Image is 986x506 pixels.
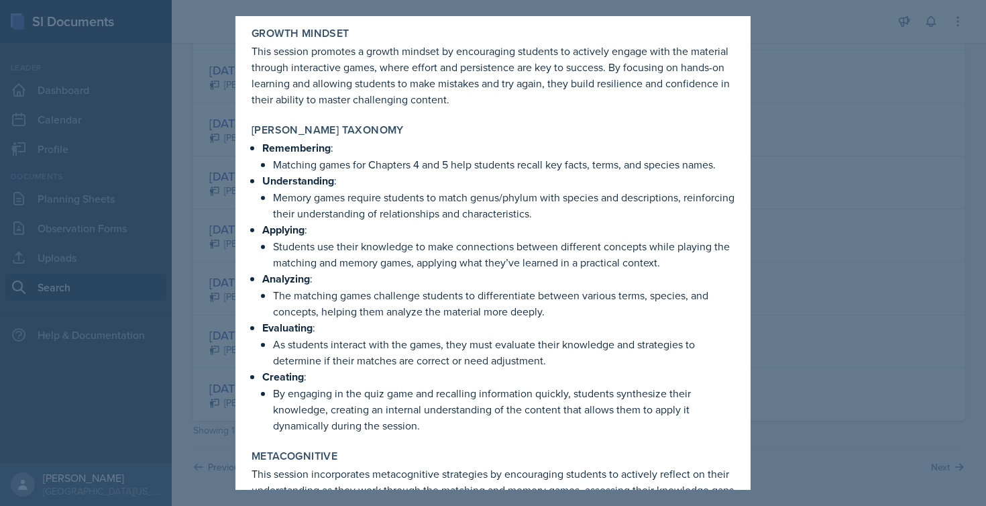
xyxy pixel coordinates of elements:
strong: Evaluating [262,320,313,336]
p: : [262,221,734,238]
label: [PERSON_NAME] Taxonomy [252,123,404,137]
strong: Analyzing [262,271,310,287]
label: Growth Mindset [252,27,349,40]
p: : [262,172,734,189]
p: By engaging in the quiz game and recalling information quickly, students synthesize their knowled... [273,385,734,434]
p: Students use their knowledge to make connections between different concepts while playing the mat... [273,238,734,270]
p: Matching games for Chapters 4 and 5 help students recall key facts, terms, and species names. [273,156,734,172]
p: : [262,270,734,287]
strong: Applying [262,222,305,238]
p: : [262,140,734,156]
p: : [262,319,734,336]
strong: Creating [262,369,304,385]
p: The matching games challenge students to differentiate between various terms, species, and concep... [273,287,734,319]
p: This session promotes a growth mindset by encouraging students to actively engage with the materi... [252,43,734,107]
label: Metacognitive [252,450,337,463]
p: Memory games require students to match genus/phylum with species and descriptions, reinforcing th... [273,189,734,221]
p: : [262,368,734,385]
strong: Remembering [262,140,331,156]
strong: Understanding [262,173,334,189]
p: As students interact with the games, they must evaluate their knowledge and strategies to determi... [273,336,734,368]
